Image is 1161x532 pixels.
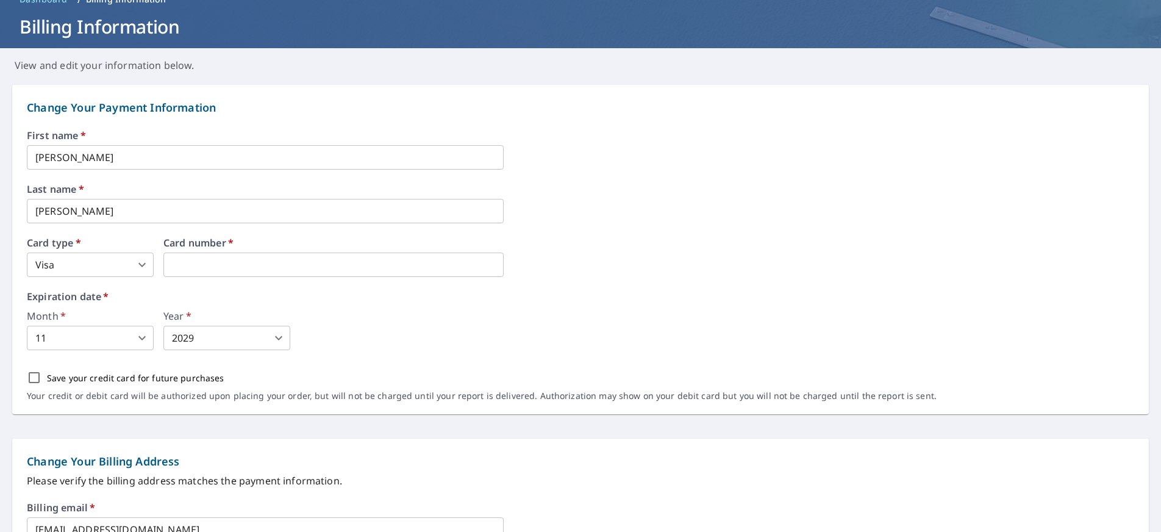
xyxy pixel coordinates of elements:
label: First name [27,131,1134,140]
label: Card type [27,238,154,248]
p: Change Your Billing Address [27,453,1134,470]
label: Expiration date [27,292,1134,301]
div: 2029 [163,326,290,350]
p: Your credit or debit card will be authorized upon placing your order, but will not be charged unt... [27,390,937,401]
label: Year [163,311,290,321]
p: Please verify the billing address matches the payment information. [27,473,1134,488]
h1: Billing Information [15,14,1146,39]
div: Visa [27,253,154,277]
label: Month [27,311,154,321]
label: Billing email [27,503,95,512]
p: Change Your Payment Information [27,99,1134,116]
div: 11 [27,326,154,350]
label: Last name [27,184,1134,194]
iframe: secure payment field [163,253,504,277]
label: Card number [163,238,504,248]
p: Save your credit card for future purchases [47,372,224,384]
